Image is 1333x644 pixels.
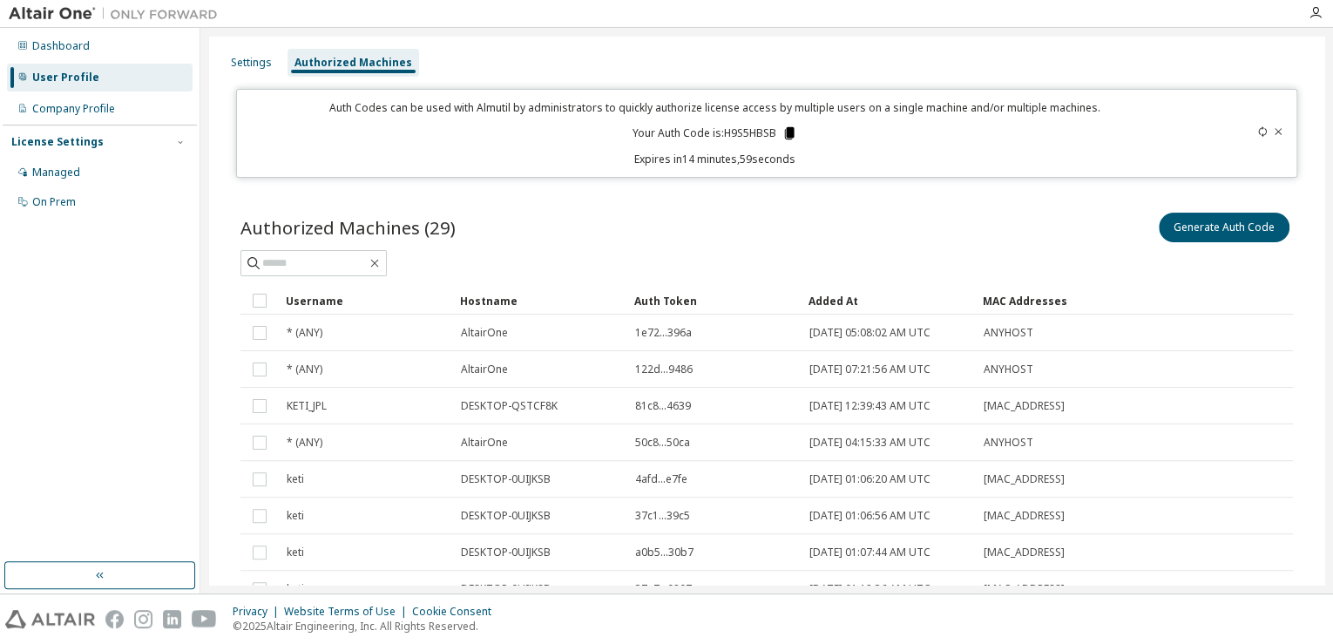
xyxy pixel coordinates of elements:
span: ANYHOST [984,436,1033,450]
span: [DATE] 01:07:44 AM UTC [809,546,930,559]
span: [MAC_ADDRESS] [984,582,1065,596]
span: [MAC_ADDRESS] [984,472,1065,486]
img: instagram.svg [134,610,152,628]
span: [MAC_ADDRESS] [984,399,1065,413]
span: [DATE] 07:21:56 AM UTC [809,363,930,376]
div: Auth Token [634,287,795,315]
div: Company Profile [32,102,115,116]
span: AltairOne [461,436,508,450]
span: * (ANY) [287,363,322,376]
span: [DATE] 12:39:43 AM UTC [809,399,930,413]
div: MAC Addresses [983,287,1101,315]
span: KETI_JPL [287,399,327,413]
span: * (ANY) [287,436,322,450]
span: 37c1...39c5 [635,509,690,523]
img: facebook.svg [105,610,124,628]
p: © 2025 Altair Engineering, Inc. All Rights Reserved. [233,619,502,634]
span: keti [287,582,304,596]
span: keti [287,509,304,523]
img: Altair One [9,5,227,23]
div: Settings [231,56,272,70]
span: keti [287,546,304,559]
button: Generate Auth Code [1159,213,1289,242]
div: Username [286,287,446,315]
span: 4afd...e7fe [635,472,687,486]
span: keti [287,472,304,486]
span: [DATE] 01:06:20 AM UTC [809,472,930,486]
div: Added At [809,287,969,315]
span: DESKTOP-0UIJKSB [461,546,551,559]
div: Website Terms of Use [284,605,412,619]
span: [DATE] 01:06:56 AM UTC [809,509,930,523]
span: DESKTOP-QSTCF8K [461,399,558,413]
span: 50c8...50ca [635,436,690,450]
span: DESKTOP-0UIJKSB [461,582,551,596]
span: DESKTOP-0UIJKSB [461,472,551,486]
span: * (ANY) [287,326,322,340]
div: License Settings [11,135,104,149]
span: 37a7...0807 [635,582,692,596]
span: a0b5...30b7 [635,546,694,559]
span: ANYHOST [984,326,1033,340]
span: AltairOne [461,326,508,340]
span: Authorized Machines (29) [240,215,456,240]
span: 81c8...4639 [635,399,691,413]
p: Auth Codes can be used with Almutil by administrators to quickly authorize license access by mult... [247,100,1182,115]
span: [MAC_ADDRESS] [984,509,1065,523]
span: [DATE] 01:12:36 AM UTC [809,582,930,596]
span: [MAC_ADDRESS] [984,546,1065,559]
div: Dashboard [32,39,90,53]
div: Cookie Consent [412,605,502,619]
span: ANYHOST [984,363,1033,376]
img: youtube.svg [192,610,217,628]
p: Expires in 14 minutes, 59 seconds [247,152,1182,166]
img: linkedin.svg [163,610,181,628]
span: [DATE] 05:08:02 AM UTC [809,326,930,340]
img: altair_logo.svg [5,610,95,628]
p: Your Auth Code is: H9S5HBSB [633,125,797,141]
span: 122d...9486 [635,363,693,376]
span: AltairOne [461,363,508,376]
div: Authorized Machines [294,56,412,70]
div: On Prem [32,195,76,209]
div: Managed [32,166,80,180]
span: [DATE] 04:15:33 AM UTC [809,436,930,450]
div: Privacy [233,605,284,619]
div: Hostname [460,287,620,315]
span: DESKTOP-0UIJKSB [461,509,551,523]
span: 1e72...396a [635,326,692,340]
div: User Profile [32,71,99,85]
